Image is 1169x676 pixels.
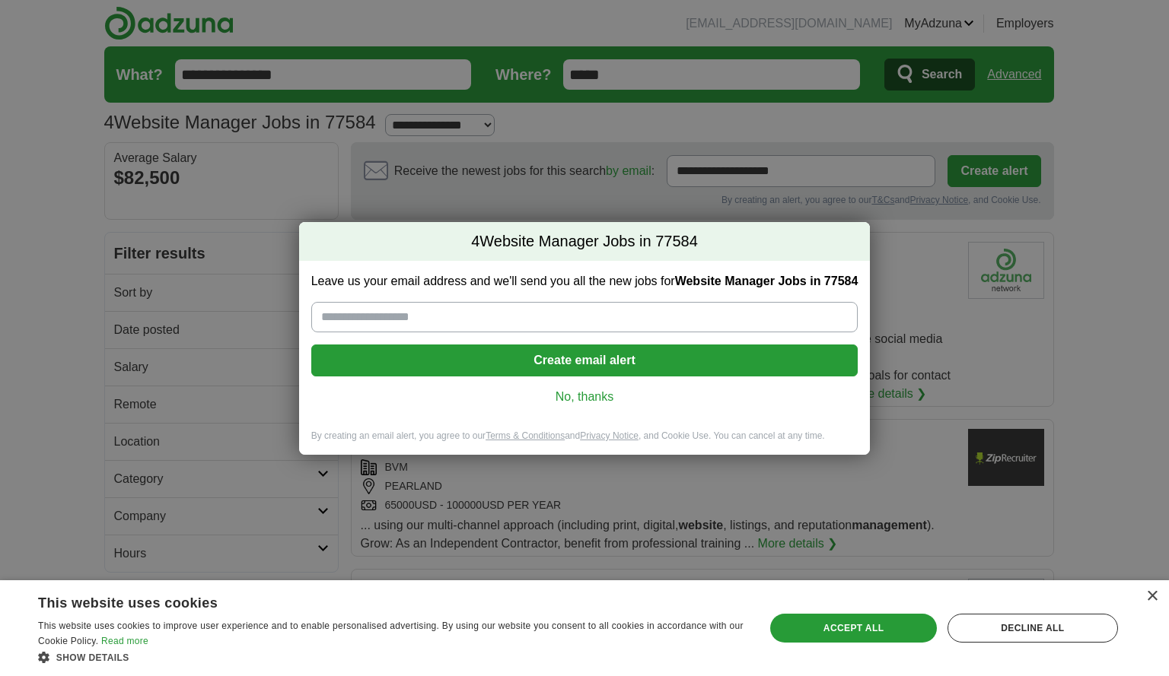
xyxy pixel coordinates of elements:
div: Show details [38,649,744,665]
button: Create email alert [311,344,858,376]
strong: Website Manager Jobs in 77584 [675,275,858,287]
a: No, thanks [323,389,846,405]
a: Terms & Conditions [486,430,565,441]
span: This website uses cookies to improve user experience and to enable personalised advertising. By u... [38,620,744,646]
div: Accept all [770,614,936,643]
a: Read more, opens a new window [101,636,148,646]
div: By creating an email alert, you agree to our and , and Cookie Use. You can cancel at any time. [299,430,871,455]
span: 4 [471,231,479,252]
h2: Website Manager Jobs in 77584 [299,222,871,262]
div: Decline all [948,614,1118,643]
label: Leave us your email address and we'll send you all the new jobs for [311,273,858,290]
div: Close [1146,591,1158,602]
div: This website uses cookies [38,589,706,612]
span: Show details [56,652,129,663]
a: Privacy Notice [580,430,639,441]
